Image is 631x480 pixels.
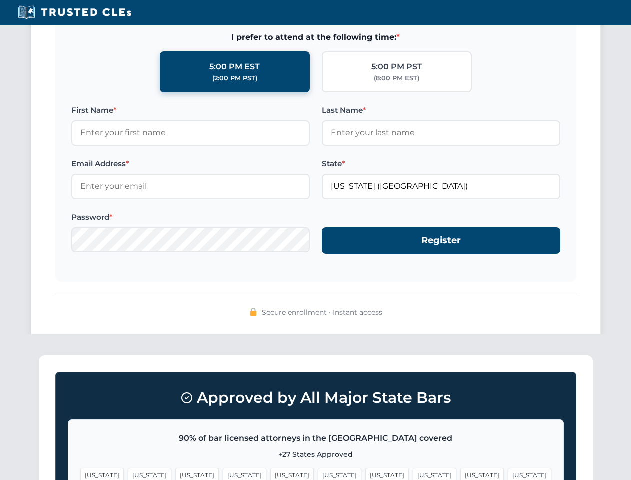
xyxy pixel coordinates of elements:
[322,104,560,116] label: Last Name
[322,174,560,199] input: Florida (FL)
[71,211,310,223] label: Password
[71,104,310,116] label: First Name
[80,432,551,445] p: 90% of bar licensed attorneys in the [GEOGRAPHIC_DATA] covered
[322,120,560,145] input: Enter your last name
[15,5,134,20] img: Trusted CLEs
[374,73,419,83] div: (8:00 PM EST)
[80,449,551,460] p: +27 States Approved
[209,60,260,73] div: 5:00 PM EST
[371,60,422,73] div: 5:00 PM PST
[71,174,310,199] input: Enter your email
[212,73,257,83] div: (2:00 PM PST)
[322,227,560,254] button: Register
[262,307,382,318] span: Secure enrollment • Instant access
[71,120,310,145] input: Enter your first name
[71,31,560,44] span: I prefer to attend at the following time:
[249,308,257,316] img: 🔒
[322,158,560,170] label: State
[68,384,564,411] h3: Approved by All Major State Bars
[71,158,310,170] label: Email Address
